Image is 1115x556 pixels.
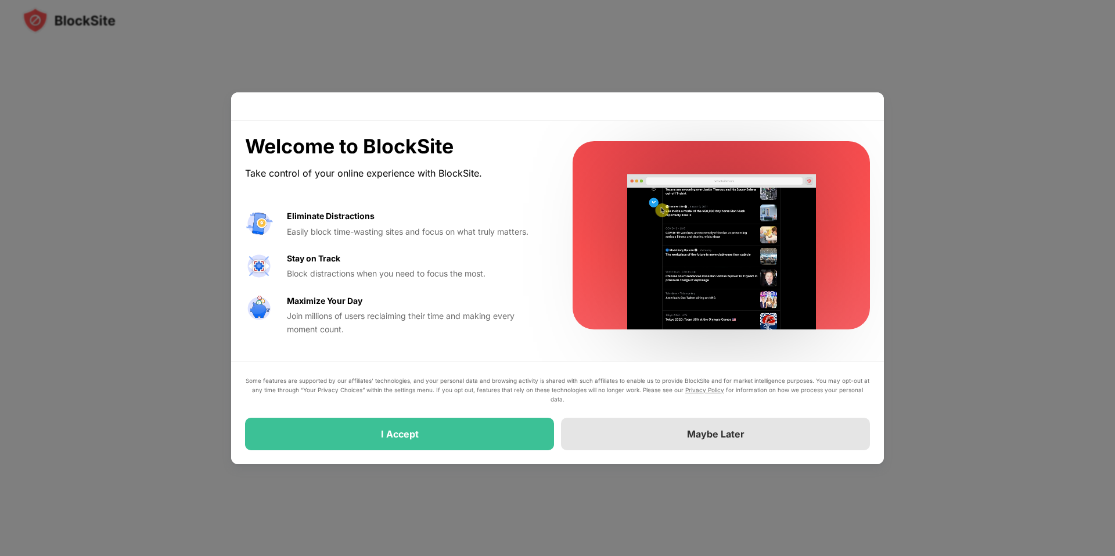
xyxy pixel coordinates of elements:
div: I Accept [381,428,419,440]
div: Stay on Track [287,252,340,265]
a: Privacy Policy [685,386,724,393]
div: Eliminate Distractions [287,210,375,223]
div: Maximize Your Day [287,295,362,307]
img: value-avoid-distractions.svg [245,210,273,238]
img: value-focus.svg [245,252,273,280]
div: Join millions of users reclaiming their time and making every moment count. [287,310,545,336]
img: value-safe-time.svg [245,295,273,322]
div: Some features are supported by our affiliates’ technologies, and your personal data and browsing ... [245,376,870,404]
div: Maybe Later [687,428,744,440]
div: Block distractions when you need to focus the most. [287,267,545,280]
div: Take control of your online experience with BlockSite. [245,165,545,182]
div: Welcome to BlockSite [245,135,545,159]
div: Easily block time-wasting sites and focus on what truly matters. [287,225,545,238]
